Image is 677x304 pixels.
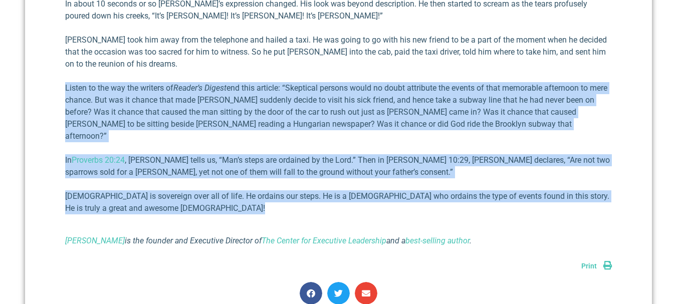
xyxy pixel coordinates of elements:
a: Print [581,262,612,270]
span: Print [581,262,597,270]
i: is the founder and Executive Director of and a . [65,236,472,245]
p: [DEMOGRAPHIC_DATA] is sovereign over all of life. He ordains our steps. He is a [DEMOGRAPHIC_DATA... [65,190,612,214]
p: Listen to the way the writers of end this article: “Skeptical persons would no doubt attribute th... [65,82,612,142]
p: In , [PERSON_NAME] tells us, “Man’s steps are ordained by the Lord.” Then in [PERSON_NAME] 10:29,... [65,154,612,178]
a: Proverbs 20:24 [72,155,125,165]
p: [PERSON_NAME] took him away from the telephone and hailed a taxi. He was going to go with his new... [65,34,612,70]
a: [PERSON_NAME] [65,236,125,245]
em: Reader’s Digest [173,83,227,93]
a: best-selling author [405,236,470,245]
a: The Center for Executive Leadership [262,236,386,245]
